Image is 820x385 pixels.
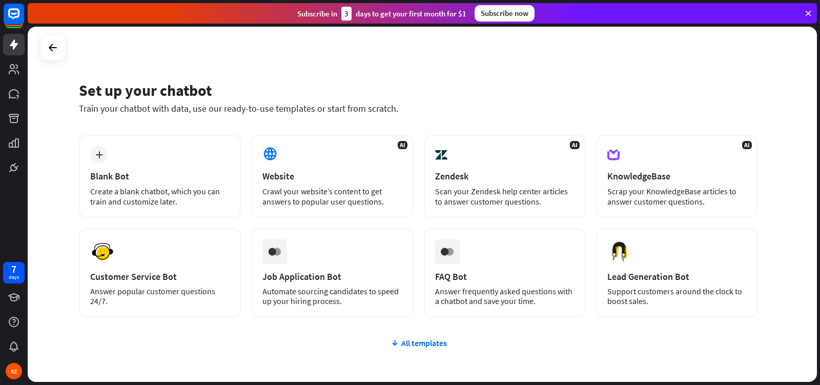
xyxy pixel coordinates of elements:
[435,186,575,207] div: Scan your Zendesk help center articles to answer customer questions.
[262,287,402,306] div: Automate sourcing candidates to speed up your hiring process.
[262,186,402,207] div: Crawl your website’s content to get answers to popular user questions.
[79,103,758,114] div: Train your chatbot with data, use our ready-to-use templates or start from scratch.
[90,287,230,306] div: Answer popular customer questions 24/7.
[11,265,16,274] div: 7
[570,141,580,149] span: AI
[3,262,25,283] a: 7 days
[265,242,284,261] img: ceee058c6cabd4f577f8.gif
[742,141,752,149] span: AI
[437,242,457,261] img: ceee058c6cabd4f577f8.gif
[9,274,19,281] div: days
[90,271,230,282] div: Customer Service Bot
[435,170,575,182] div: Zendesk
[79,80,758,100] div: Set up your chatbot
[6,363,22,379] div: KE
[398,141,407,149] span: AI
[262,271,402,282] div: Job Application Bot
[607,186,747,207] div: Scrap your KnowledgeBase articles to answer customer questions.
[90,186,230,207] div: Create a blank chatbot, which you can train and customize later.
[95,151,103,158] i: plus
[79,338,758,348] div: All templates
[607,170,747,182] div: KnowledgeBase
[435,271,575,282] div: FAQ Bot
[475,5,535,22] div: Subscribe now
[435,287,575,306] div: Answer frequently asked questions with a chatbot and save your time.
[341,7,352,21] div: 3
[90,170,230,182] div: Blank Bot
[297,7,466,21] div: Subscribe in days to get your first month for $1
[262,170,402,182] div: Website
[607,271,747,282] div: Lead Generation Bot
[607,287,747,306] div: Support customers around the clock to boost sales.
